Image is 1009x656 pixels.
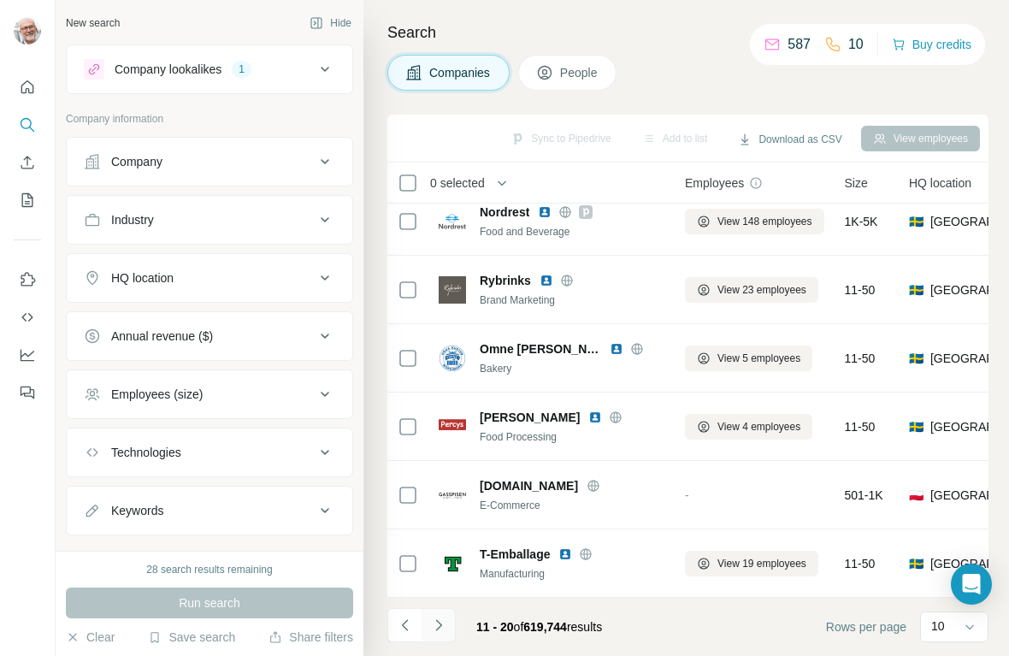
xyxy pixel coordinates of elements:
[439,276,466,304] img: Logo of Rybrinks
[480,293,664,308] div: Brand Marketing
[909,350,923,367] span: 🇸🇪
[845,418,876,435] span: 11-50
[909,555,923,572] span: 🇸🇪
[685,277,818,303] button: View 23 employees
[115,61,221,78] div: Company lookalikes
[685,488,689,502] span: -
[146,562,272,577] div: 28 search results remaining
[480,272,531,289] span: Rybrinks
[111,211,154,228] div: Industry
[14,147,41,178] button: Enrich CSV
[726,127,853,152] button: Download as CSV
[439,208,466,235] img: Logo of Nordrest
[717,556,806,571] span: View 19 employees
[387,608,422,642] button: Navigate to previous page
[14,185,41,216] button: My lists
[685,209,824,234] button: View 148 employees
[480,477,578,494] span: [DOMAIN_NAME]
[14,264,41,295] button: Use Surfe on LinkedIn
[439,345,466,372] img: Logo of Omne Bröd AB
[523,620,567,634] span: 619,744
[430,174,485,192] span: 0 selected
[685,346,812,371] button: View 5 employees
[685,551,818,576] button: View 19 employees
[717,351,800,366] span: View 5 employees
[14,377,41,408] button: Feedback
[480,546,550,563] span: T-Emballage
[845,281,876,298] span: 11-50
[588,411,602,424] img: LinkedIn logo
[476,620,514,634] span: 11 - 20
[558,547,572,561] img: LinkedIn logo
[717,214,812,229] span: View 148 employees
[560,64,599,81] span: People
[66,111,353,127] p: Company information
[826,618,906,635] span: Rows per page
[14,302,41,333] button: Use Surfe API
[480,340,601,358] span: Omne [PERSON_NAME]
[429,64,492,81] span: Companies
[67,141,352,182] button: Company
[111,386,203,403] div: Employees (size)
[931,618,945,635] p: 10
[717,419,800,434] span: View 4 employees
[480,429,664,445] div: Food Processing
[387,21,988,44] h4: Search
[685,174,744,192] span: Employees
[845,174,868,192] span: Size
[909,487,923,504] span: 🇵🇱
[909,213,923,230] span: 🇸🇪
[439,550,466,577] img: Logo of T-Emballage
[788,34,811,55] p: 587
[439,413,466,440] img: Logo of Percys Kött
[111,444,181,461] div: Technologies
[480,409,580,426] span: [PERSON_NAME]
[480,498,664,513] div: E-Commerce
[717,282,806,298] span: View 23 employees
[67,199,352,240] button: Industry
[439,482,466,509] img: Logo of Gasspisen.se
[480,224,664,239] div: Food and Beverage
[14,17,41,44] img: Avatar
[67,432,352,473] button: Technologies
[66,15,120,31] div: New search
[14,72,41,103] button: Quick start
[845,213,878,230] span: 1K-5K
[685,414,812,440] button: View 4 employees
[268,629,353,646] button: Share filters
[67,316,352,357] button: Annual revenue ($)
[232,62,251,77] div: 1
[476,620,602,634] span: results
[951,564,992,605] div: Open Intercom Messenger
[845,350,876,367] span: 11-50
[111,153,162,170] div: Company
[892,33,971,56] button: Buy credits
[480,204,529,221] span: Nordrest
[909,418,923,435] span: 🇸🇪
[538,205,552,219] img: LinkedIn logo
[909,281,923,298] span: 🇸🇪
[298,10,363,36] button: Hide
[111,328,213,345] div: Annual revenue ($)
[610,342,623,356] img: LinkedIn logo
[480,361,664,376] div: Bakery
[67,257,352,298] button: HQ location
[540,274,553,287] img: LinkedIn logo
[111,502,163,519] div: Keywords
[67,490,352,531] button: Keywords
[845,487,883,504] span: 501-1K
[67,374,352,415] button: Employees (size)
[67,49,352,90] button: Company lookalikes1
[845,555,876,572] span: 11-50
[480,566,664,582] div: Manufacturing
[422,608,456,642] button: Navigate to next page
[848,34,864,55] p: 10
[514,620,524,634] span: of
[909,174,971,192] span: HQ location
[111,269,174,287] div: HQ location
[14,109,41,140] button: Search
[14,340,41,370] button: Dashboard
[66,629,115,646] button: Clear
[148,629,235,646] button: Save search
